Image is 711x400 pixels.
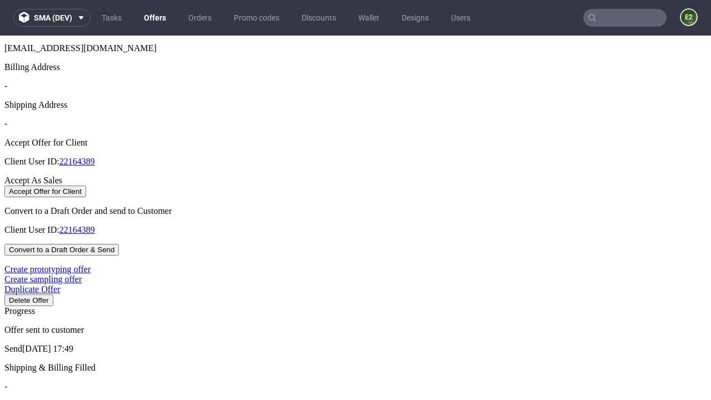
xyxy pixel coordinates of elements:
[4,346,707,356] p: -
[4,289,707,299] p: Offer sent to customer
[4,171,707,181] div: Convert to a Draft Order and send to Customer
[4,259,53,271] input: Delete Offer
[4,102,707,112] div: Accept Offer for Client
[4,271,707,281] div: Progress
[137,9,173,27] a: Offers
[4,208,119,220] input: Convert to a Draft Order & Send
[4,121,707,131] p: Client User ID:
[4,308,707,318] p: Send
[444,9,477,27] a: Users
[295,9,343,27] a: Discounts
[4,249,61,258] a: Duplicate Offer
[681,9,697,25] figcaption: e2
[4,27,707,37] div: Billing Address
[59,121,95,131] a: 22164389
[4,8,157,17] span: [EMAIL_ADDRESS][DOMAIN_NAME]
[4,46,7,55] span: -
[4,327,707,337] p: Shipping & Billing Filled
[4,239,82,248] a: Create sampling offer
[95,9,128,27] a: Tasks
[395,9,435,27] a: Designs
[4,140,707,150] div: Accept As Sales
[227,9,286,27] a: Promo codes
[4,83,7,93] span: -
[13,9,91,27] button: sma (dev)
[34,14,72,22] span: sma (dev)
[4,64,707,74] div: Shipping Address
[182,9,218,27] a: Orders
[4,150,86,162] button: Accept Offer for Client
[352,9,386,27] a: Wallet
[4,229,91,238] a: Create prototyping offer
[59,189,95,199] a: 22164389
[22,308,73,318] span: [DATE] 17:49
[4,189,707,199] p: Client User ID:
